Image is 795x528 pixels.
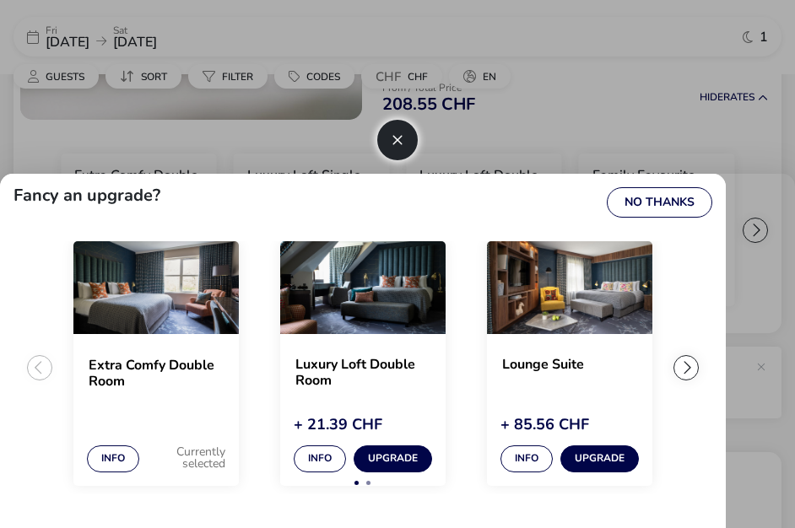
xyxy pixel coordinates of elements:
button: No Thanks [607,187,712,218]
button: Info [294,445,346,472]
button: Upgrade [354,445,432,472]
div: Currently selected [156,443,225,472]
h2: Fancy an upgrade? [14,187,160,204]
h2: Extra Comfy Double Room [89,358,224,390]
div: + 21.39 CHF [294,417,432,432]
swiper-slide: 1 / 4 [52,241,259,494]
swiper-slide: 3 / 4 [467,241,673,494]
h2: Lounge Suite [502,357,637,389]
button: Info [87,445,139,472]
h2: Luxury Loft Double Room [295,357,430,389]
button: Upgrade [560,445,639,472]
button: Info [500,445,553,472]
swiper-slide: 2 / 4 [259,241,466,494]
div: + 85.56 CHF [500,417,639,432]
